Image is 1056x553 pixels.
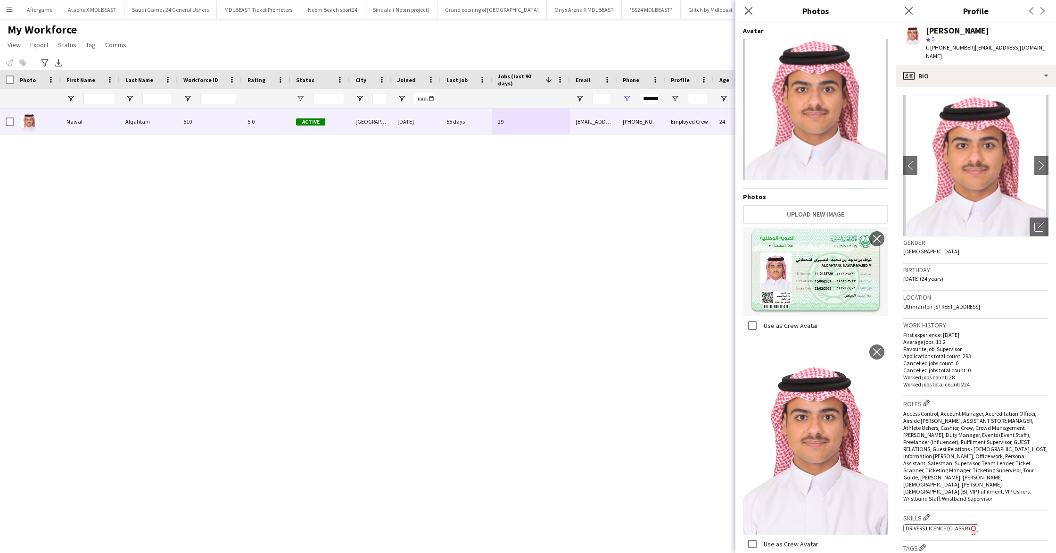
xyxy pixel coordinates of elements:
[437,0,547,19] button: Grand opening of [GEOGRAPHIC_DATA]
[120,109,178,134] div: Alqahtani
[296,94,305,103] button: Open Filter Menu
[903,275,943,282] span: [DATE] (24 years)
[19,0,60,19] button: Aftergame
[20,113,39,132] img: Nawaf Alqahtani
[125,76,153,84] span: Last Name
[125,94,134,103] button: Open Filter Menu
[903,321,1048,329] h3: Work history
[54,39,80,51] a: Status
[83,93,114,104] input: First Name Filter Input
[903,238,1048,247] h3: Gender
[372,93,386,104] input: City Filter Input
[66,76,95,84] span: First Name
[743,193,888,201] h4: Photos
[743,26,888,35] h4: Avatar
[743,205,888,224] button: Upload new image
[66,94,75,103] button: Open Filter Menu
[688,93,708,104] input: Profile Filter Input
[623,94,631,103] button: Open Filter Menu
[617,109,665,134] div: [PHONE_NUMBER]
[242,109,290,134] div: 5.0
[903,374,1048,381] p: Worked jobs count: 28
[397,94,406,103] button: Open Filter Menu
[355,76,366,84] span: City
[903,248,959,255] span: [DEMOGRAPHIC_DATA]
[671,76,690,84] span: Profile
[903,360,1048,367] p: Cancelled jobs count: 0
[183,94,192,103] button: Open Filter Menu
[903,352,1048,360] p: Applications total count: 293
[20,76,36,84] span: Photo
[743,39,888,180] img: Crew avatar
[124,0,217,19] button: Saudi Games 24 General Ushers
[53,57,64,68] app-action-btn: Export XLSX
[903,410,1047,502] span: Access Control, Account Manager, Accreditation Officer, Airside [PERSON_NAME], ASSISTANT STORE MA...
[622,0,681,19] button: *SS24 MDLBEAST*
[903,266,1048,274] h3: Birthday
[446,76,468,84] span: Last job
[183,76,218,84] span: Workforce ID
[492,109,570,134] div: 29
[296,118,325,126] span: Active
[896,65,1056,87] div: Bio
[4,39,25,51] a: View
[217,0,300,19] button: MDLBEAST Ticket Promoters
[719,76,729,84] span: Age
[906,525,970,532] span: Drivers Licence (Class B)
[926,26,989,35] div: [PERSON_NAME]
[896,5,1056,17] h3: Profile
[570,109,617,134] div: [EMAIL_ADDRESS][DOMAIN_NAME]
[903,543,1048,553] h3: Tags
[39,57,50,68] app-action-btn: Advanced filters
[926,44,975,51] span: t. [PHONE_NUMBER]
[743,227,888,316] img: Crew photo 921110
[8,41,21,49] span: View
[903,331,1048,338] p: First experience: [DATE]
[903,381,1048,388] p: Worked jobs total count: 224
[671,94,679,103] button: Open Filter Menu
[414,93,435,104] input: Joined Filter Input
[735,5,896,17] h3: Photos
[762,321,818,330] label: Use as Crew Avatar
[101,39,130,51] a: Comms
[392,109,441,134] div: [DATE]
[576,94,584,103] button: Open Filter Menu
[355,94,364,103] button: Open Filter Menu
[762,539,818,548] label: Use as Crew Avatar
[903,345,1048,352] p: Favourite job: Supervisor
[903,95,1048,236] img: Crew avatar or photo
[714,109,755,134] div: 24
[60,0,124,19] button: Atache X MDLBEAST
[903,293,1048,302] h3: Location
[142,93,172,104] input: Last Name Filter Input
[547,0,622,19] button: Onyx Arena X MDLBEAST
[397,76,416,84] span: Joined
[743,341,888,535] img: Crew photo 921109
[350,109,392,134] div: [GEOGRAPHIC_DATA]
[86,41,96,49] span: Tag
[300,0,365,19] button: Neom Beach sport24
[200,93,236,104] input: Workforce ID Filter Input
[26,39,52,51] a: Export
[926,44,1045,59] span: | [EMAIL_ADDRESS][DOMAIN_NAME]
[313,93,344,104] input: Status Filter Input
[1030,218,1048,236] div: Open photos pop-in
[932,35,934,42] span: 5
[903,338,1048,345] p: Average jobs: 11.2
[8,23,77,37] span: My Workforce
[640,93,660,104] input: Phone Filter Input
[498,73,542,87] span: Jobs (last 90 days)
[903,303,980,310] span: Uthman Ibn [STREET_ADDRESS]
[593,93,611,104] input: Email Filter Input
[903,398,1048,408] h3: Roles
[681,0,741,19] button: Glitch by Mdlbeast
[178,109,242,134] div: 510
[82,39,99,51] a: Tag
[61,109,120,134] div: Nawaf
[58,41,76,49] span: Status
[903,512,1048,522] h3: Skills
[441,109,492,134] div: 55 days
[576,76,591,84] span: Email
[30,41,49,49] span: Export
[247,76,265,84] span: Rating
